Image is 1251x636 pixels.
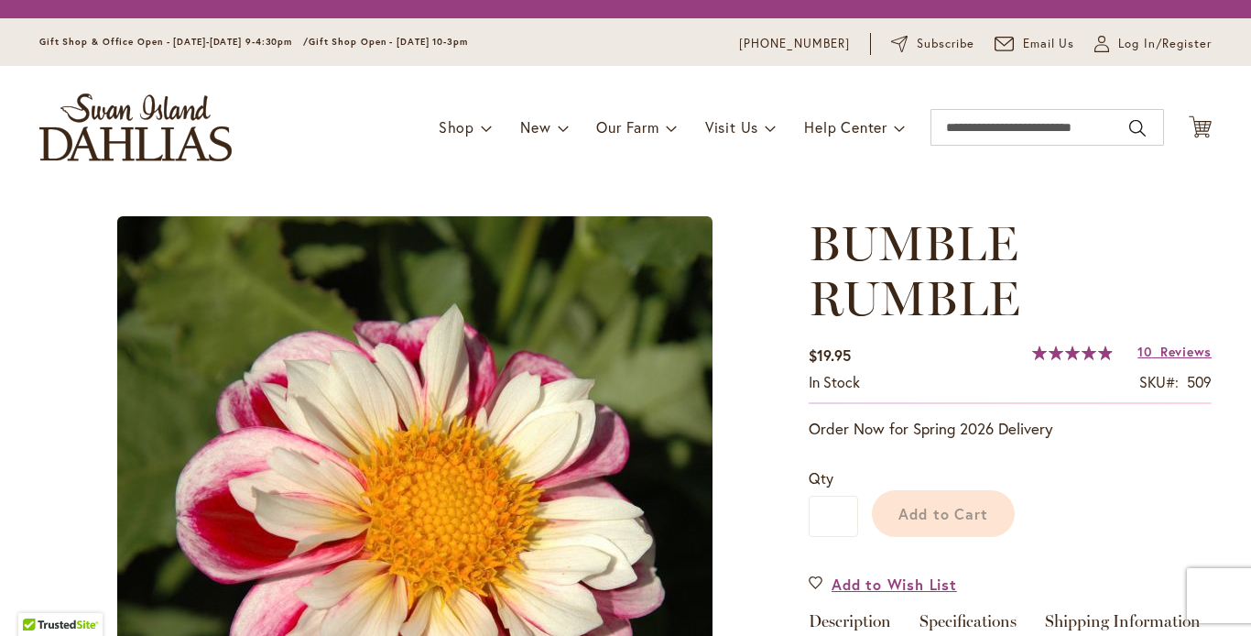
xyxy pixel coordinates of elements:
strong: SKU [1139,372,1179,391]
a: 10 Reviews [1137,343,1212,360]
span: Visit Us [705,117,758,137]
span: New [520,117,550,137]
div: 99% [1032,345,1113,360]
p: Order Now for Spring 2026 Delivery [809,418,1212,440]
span: $19.95 [809,345,851,365]
a: Add to Wish List [809,574,957,595]
span: BUMBLE RUMBLE [809,214,1020,327]
span: 10 [1137,343,1151,360]
span: Qty [809,468,833,488]
a: [PHONE_NUMBER] [739,35,850,53]
span: In stock [809,372,860,391]
span: Our Farm [596,117,658,137]
a: Log In/Register [1094,35,1212,53]
a: store logo [39,93,232,161]
span: Reviews [1160,343,1212,360]
span: Add to Wish List [832,574,957,595]
a: Email Us [995,35,1075,53]
a: Subscribe [891,35,974,53]
button: Search [1129,114,1146,143]
span: Help Center [804,117,887,137]
span: Email Us [1023,35,1075,53]
span: Log In/Register [1118,35,1212,53]
span: Shop [439,117,474,137]
div: 509 [1187,372,1212,393]
div: Availability [809,372,860,393]
span: Subscribe [917,35,974,53]
span: Gift Shop & Office Open - [DATE]-[DATE] 9-4:30pm / [39,36,309,48]
span: Gift Shop Open - [DATE] 10-3pm [309,36,468,48]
